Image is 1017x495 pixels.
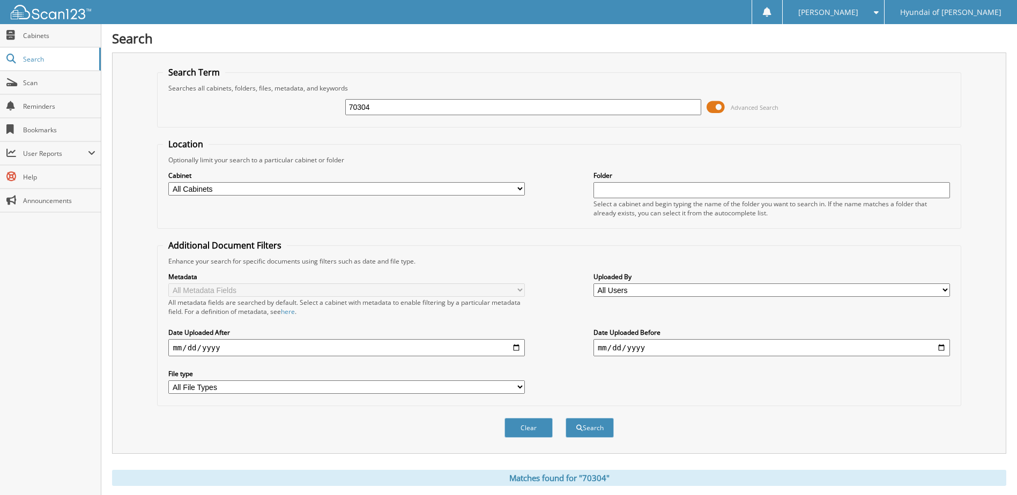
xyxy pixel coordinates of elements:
[798,9,858,16] span: [PERSON_NAME]
[593,272,950,281] label: Uploaded By
[112,29,1006,47] h1: Search
[163,155,955,164] div: Optionally limit your search to a particular cabinet or folder
[23,31,95,40] span: Cabinets
[23,196,95,205] span: Announcements
[163,84,955,93] div: Searches all cabinets, folders, files, metadata, and keywords
[593,171,950,180] label: Folder
[168,369,525,378] label: File type
[23,55,94,64] span: Search
[731,103,778,111] span: Advanced Search
[163,239,287,251] legend: Additional Document Filters
[23,125,95,134] span: Bookmarks
[593,328,950,337] label: Date Uploaded Before
[163,66,225,78] legend: Search Term
[593,199,950,217] div: Select a cabinet and begin typing the name of the folder you want to search in. If the name match...
[112,470,1006,486] div: Matches found for "70304"
[168,339,525,356] input: start
[163,257,955,266] div: Enhance your search for specific documents using filters such as date and file type.
[566,418,614,438] button: Search
[168,328,525,337] label: Date Uploaded After
[168,298,525,316] div: All metadata fields are searched by default. Select a cabinet with metadata to enable filtering b...
[163,138,209,150] legend: Location
[168,171,525,180] label: Cabinet
[11,5,91,19] img: scan123-logo-white.svg
[23,102,95,111] span: Reminders
[504,418,553,438] button: Clear
[23,149,88,158] span: User Reports
[23,172,95,182] span: Help
[900,9,1001,16] span: Hyundai of [PERSON_NAME]
[593,339,950,356] input: end
[23,78,95,87] span: Scan
[281,307,295,316] a: here
[168,272,525,281] label: Metadata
